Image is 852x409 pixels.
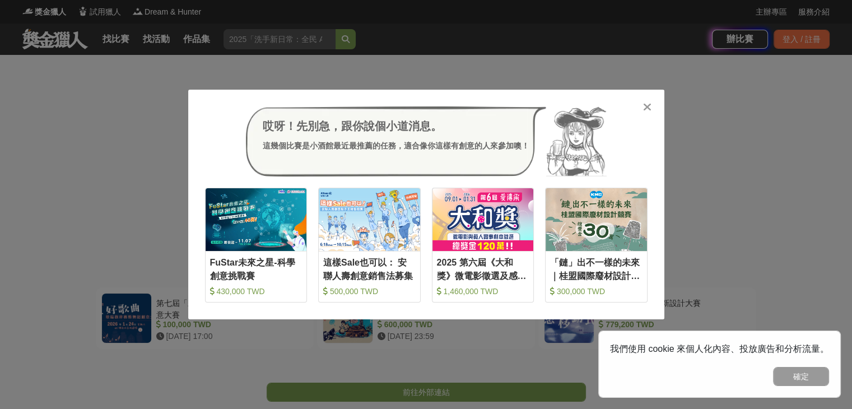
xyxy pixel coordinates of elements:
img: Cover Image [546,188,647,250]
div: 500,000 TWD [323,286,416,297]
div: 這幾個比賽是小酒館最近最推薦的任務，適合像你這樣有創意的人來參加噢！ [263,140,529,152]
a: Cover Image「鏈」出不一樣的未來｜桂盟國際廢材設計競賽 300,000 TWD [545,188,648,303]
div: FuStar未來之星-科學創意挑戰賽 [210,256,302,281]
div: 430,000 TWD [210,286,302,297]
img: Cover Image [206,188,307,250]
a: Cover Image2025 第六屆《大和獎》微電影徵選及感人實事分享 1,460,000 TWD [432,188,534,303]
img: Cover Image [319,188,420,250]
a: Cover Image這樣Sale也可以： 安聯人壽創意銷售法募集 500,000 TWD [318,188,421,303]
a: Cover ImageFuStar未來之星-科學創意挑戰賽 430,000 TWD [205,188,308,303]
img: Cover Image [432,188,534,250]
div: 哎呀！先別急，跟你說個小道消息。 [263,118,529,134]
span: 我們使用 cookie 來個人化內容、投放廣告和分析流量。 [610,344,829,354]
div: 1,460,000 TWD [437,286,529,297]
img: Avatar [546,106,607,177]
div: 300,000 TWD [550,286,643,297]
div: 「鏈」出不一樣的未來｜桂盟國際廢材設計競賽 [550,256,643,281]
div: 2025 第六屆《大和獎》微電影徵選及感人實事分享 [437,256,529,281]
button: 確定 [773,367,829,386]
div: 這樣Sale也可以： 安聯人壽創意銷售法募集 [323,256,416,281]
